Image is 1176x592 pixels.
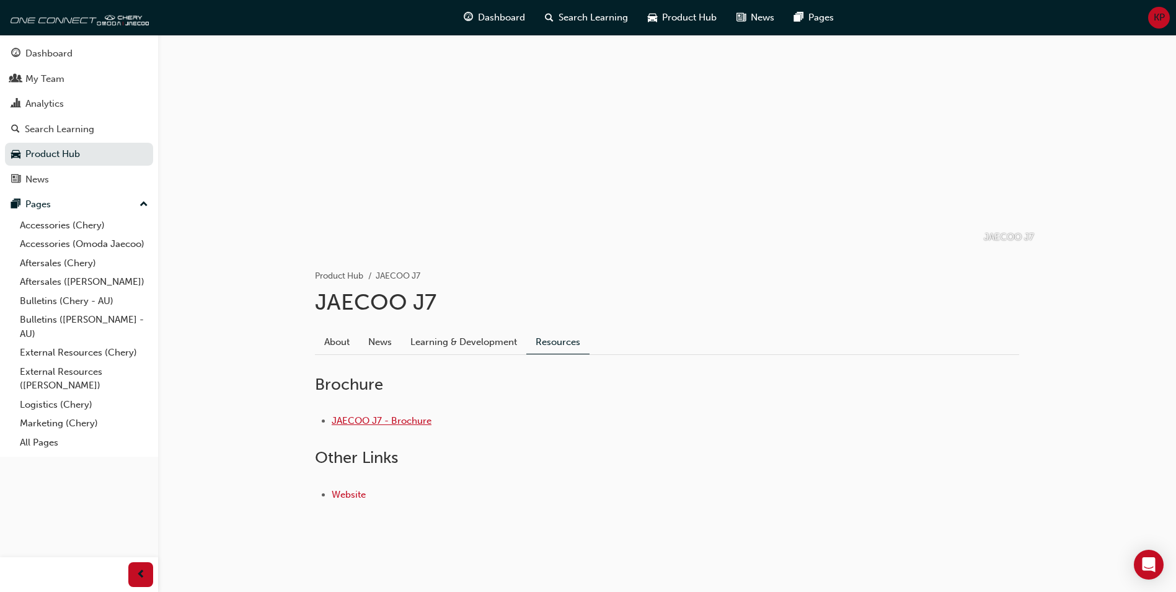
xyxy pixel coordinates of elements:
span: search-icon [545,10,554,25]
a: Bulletins (Chery - AU) [15,292,153,311]
span: pages-icon [794,10,803,25]
div: Dashboard [25,47,73,61]
span: car-icon [11,149,20,160]
a: Search Learning [5,118,153,141]
span: KP [1154,11,1165,25]
a: Analytics [5,92,153,115]
a: car-iconProduct Hub [638,5,727,30]
span: up-icon [139,197,148,213]
span: Dashboard [478,11,525,25]
li: JAECOO J7 [376,269,420,284]
span: guage-icon [464,10,473,25]
button: Pages [5,193,153,216]
div: Analytics [25,97,64,111]
span: prev-icon [136,567,146,583]
div: Pages [25,197,51,212]
a: My Team [5,68,153,91]
button: KP [1148,7,1170,29]
span: guage-icon [11,48,20,60]
a: Dashboard [5,42,153,65]
span: car-icon [648,10,657,25]
p: JAECOO J7 [984,230,1034,244]
h2: Other Links [315,448,1019,468]
a: Product Hub [5,143,153,166]
img: oneconnect [6,5,149,30]
a: Logistics (Chery) [15,395,153,415]
a: External Resources ([PERSON_NAME]) [15,362,153,395]
a: Aftersales (Chery) [15,254,153,273]
a: pages-iconPages [784,5,844,30]
a: guage-iconDashboard [454,5,535,30]
div: Open Intercom Messenger [1134,550,1164,580]
span: Product Hub [662,11,717,25]
span: people-icon [11,74,20,85]
h1: JAECOO J7 [315,289,1019,316]
a: Accessories (Omoda Jaecoo) [15,235,153,254]
span: pages-icon [11,199,20,210]
span: chart-icon [11,99,20,110]
span: news-icon [736,10,746,25]
a: JAECOO J7 - Brochure [332,415,431,426]
span: search-icon [11,124,20,135]
a: All Pages [15,433,153,452]
a: Learning & Development [401,330,526,354]
div: Search Learning [25,122,94,137]
a: Product Hub [315,271,363,281]
a: News [5,168,153,191]
a: Aftersales ([PERSON_NAME]) [15,272,153,292]
a: About [315,330,359,354]
a: Resources [526,330,590,354]
span: News [751,11,774,25]
button: DashboardMy TeamAnalyticsSearch LearningProduct HubNews [5,40,153,193]
a: News [359,330,401,354]
a: news-iconNews [727,5,784,30]
a: Accessories (Chery) [15,216,153,235]
h2: Brochure [315,375,1019,395]
a: Website [332,489,366,500]
a: Marketing (Chery) [15,414,153,433]
div: My Team [25,72,64,86]
a: External Resources (Chery) [15,343,153,362]
a: search-iconSearch Learning [535,5,638,30]
span: Search Learning [559,11,628,25]
div: News [25,173,49,187]
span: Pages [808,11,834,25]
a: Bulletins ([PERSON_NAME] - AU) [15,310,153,343]
span: news-icon [11,174,20,186]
